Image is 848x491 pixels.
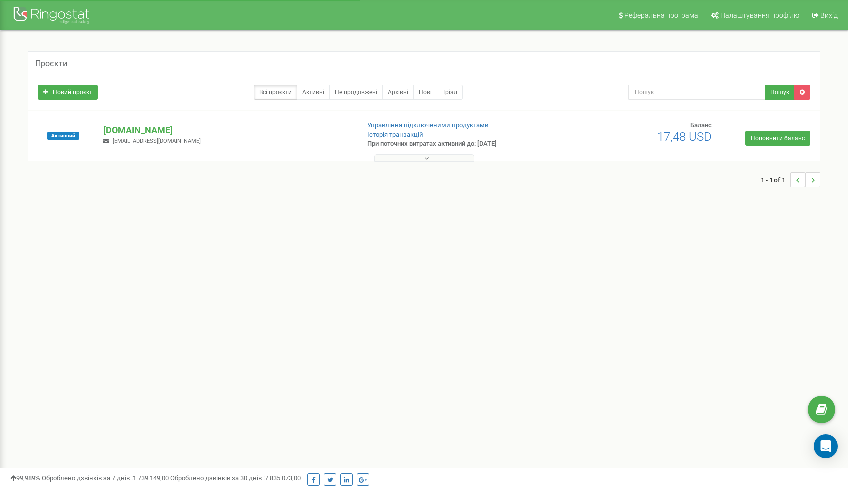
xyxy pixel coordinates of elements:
u: 7 835 073,00 [265,474,301,482]
span: Оброблено дзвінків за 30 днів : [170,474,301,482]
a: Архівні [382,85,414,100]
nav: ... [761,162,820,197]
a: Активні [297,85,330,100]
div: Open Intercom Messenger [814,434,838,458]
span: [EMAIL_ADDRESS][DOMAIN_NAME] [113,138,201,144]
span: Реферальна програма [624,11,698,19]
a: Управління підключеними продуктами [367,121,489,129]
a: Нові [413,85,437,100]
span: 1 - 1 of 1 [761,172,790,187]
a: Не продовжені [329,85,383,100]
a: Всі проєкти [254,85,297,100]
a: Історія транзакцій [367,131,423,138]
span: 99,989% [10,474,40,482]
a: Новий проєкт [38,85,98,100]
span: Налаштування профілю [720,11,799,19]
h5: Проєкти [35,59,67,68]
input: Пошук [628,85,765,100]
button: Пошук [765,85,795,100]
span: Вихід [820,11,838,19]
p: При поточних витратах активний до: [DATE] [367,139,549,149]
span: Оброблено дзвінків за 7 днів : [42,474,169,482]
span: 17,48 USD [657,130,712,144]
p: [DOMAIN_NAME] [103,124,351,137]
a: Тріал [437,85,463,100]
a: Поповнити баланс [745,131,810,146]
span: Активний [47,132,79,140]
u: 1 739 149,00 [133,474,169,482]
span: Баланс [690,121,712,129]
